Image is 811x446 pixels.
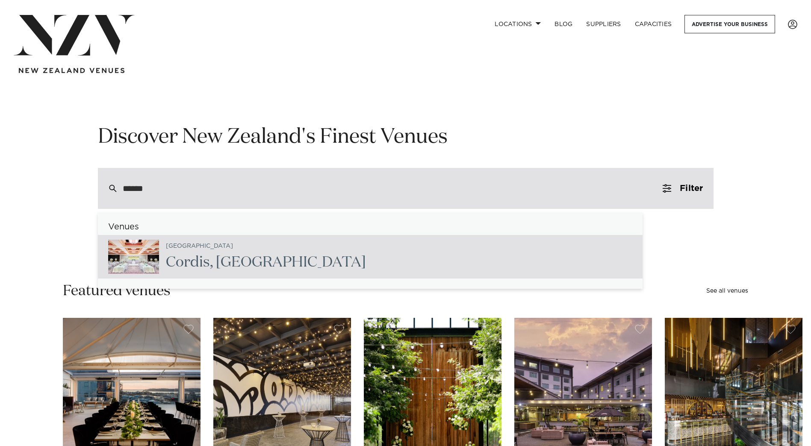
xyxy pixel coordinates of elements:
[14,15,135,56] img: nzv-logo.png
[98,223,643,232] h6: Venues
[98,124,714,151] h1: Discover New Zealand's Finest Venues
[684,15,775,33] a: Advertise your business
[166,255,210,270] span: Cordis
[488,15,548,33] a: Locations
[652,168,713,209] button: Filter
[579,15,628,33] a: SUPPLIERS
[628,15,679,33] a: Capacities
[680,184,703,193] span: Filter
[548,15,579,33] a: BLOG
[166,253,366,272] h2: , [GEOGRAPHIC_DATA]
[108,240,159,274] img: SZRoR4YHepQWQZ1ZPeZuVvtpLFkcIfJcS7Azaaan.jpeg
[19,68,124,73] img: new-zealand-venues-text.png
[706,288,748,294] a: See all venues
[63,282,171,301] h2: Featured venues
[166,243,233,249] small: [GEOGRAPHIC_DATA]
